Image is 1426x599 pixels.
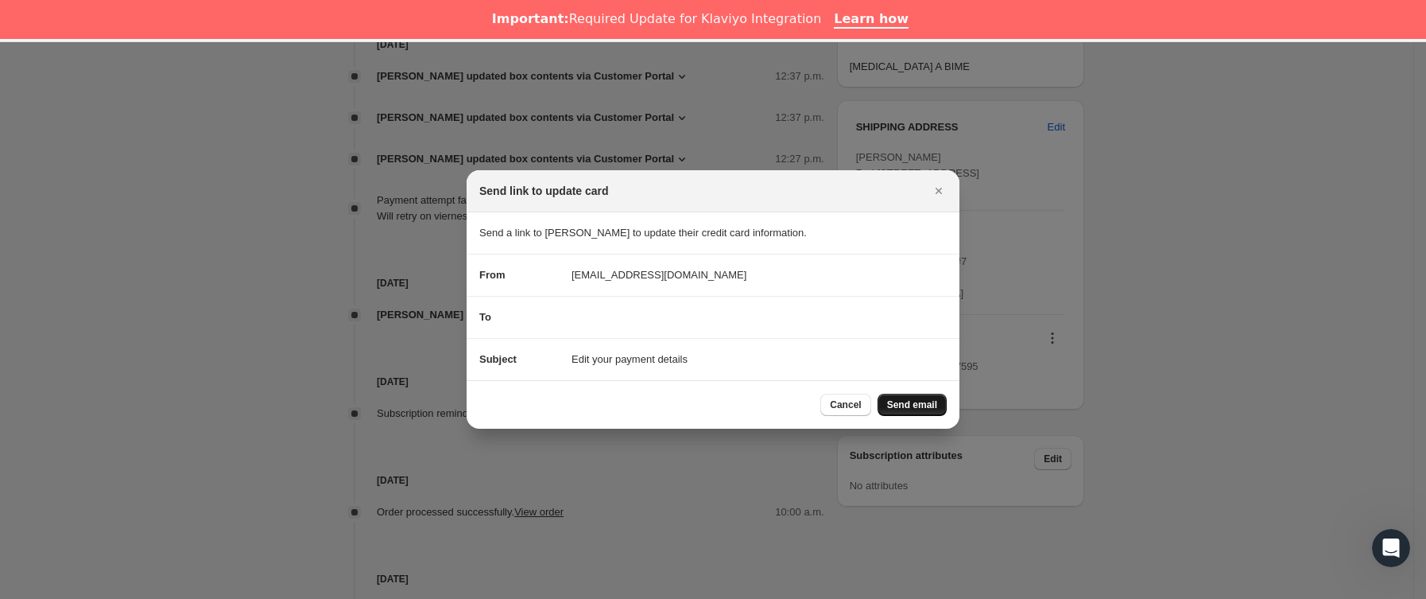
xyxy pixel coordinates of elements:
[479,311,491,323] span: To
[572,352,688,368] span: Edit your payment details
[878,394,947,416] button: Send email
[479,183,609,199] h2: Send link to update card
[572,267,746,283] span: [EMAIL_ADDRESS][DOMAIN_NAME]
[1372,529,1410,567] iframe: Intercom live chat
[479,269,506,281] span: From
[820,394,870,416] button: Cancel
[887,399,937,411] span: Send email
[492,11,821,27] div: Required Update for Klaviyo Integration
[492,11,569,26] b: Important:
[479,353,517,365] span: Subject
[928,180,950,202] button: Cerrar
[479,225,947,241] p: Send a link to [PERSON_NAME] to update their credit card information.
[834,11,909,29] a: Learn how
[830,399,861,411] span: Cancel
